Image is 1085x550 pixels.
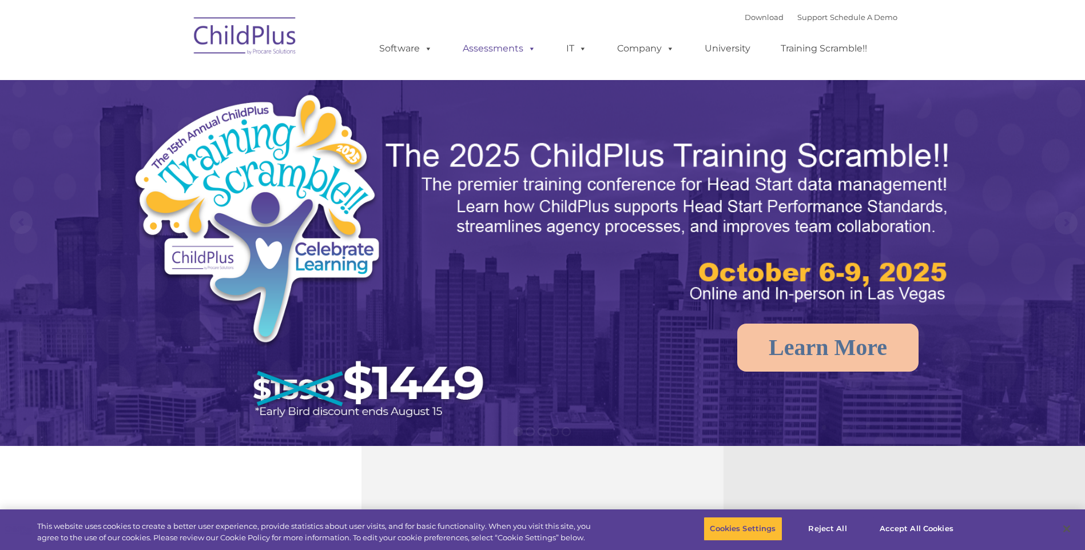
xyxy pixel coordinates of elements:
a: University [693,37,762,60]
button: Cookies Settings [704,517,782,541]
img: ChildPlus by Procare Solutions [188,9,303,66]
a: Download [745,13,784,22]
a: Learn More [737,324,919,372]
a: Training Scramble!! [769,37,879,60]
a: Schedule A Demo [830,13,897,22]
span: Last name [159,75,194,84]
button: Close [1054,516,1079,541]
a: IT [555,37,598,60]
div: This website uses cookies to create a better user experience, provide statistics about user visit... [37,521,597,543]
span: Phone number [159,122,208,131]
button: Reject All [792,517,864,541]
button: Accept All Cookies [873,517,960,541]
font: | [745,13,897,22]
a: Assessments [451,37,547,60]
a: Software [368,37,444,60]
a: Support [797,13,828,22]
a: Company [606,37,686,60]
